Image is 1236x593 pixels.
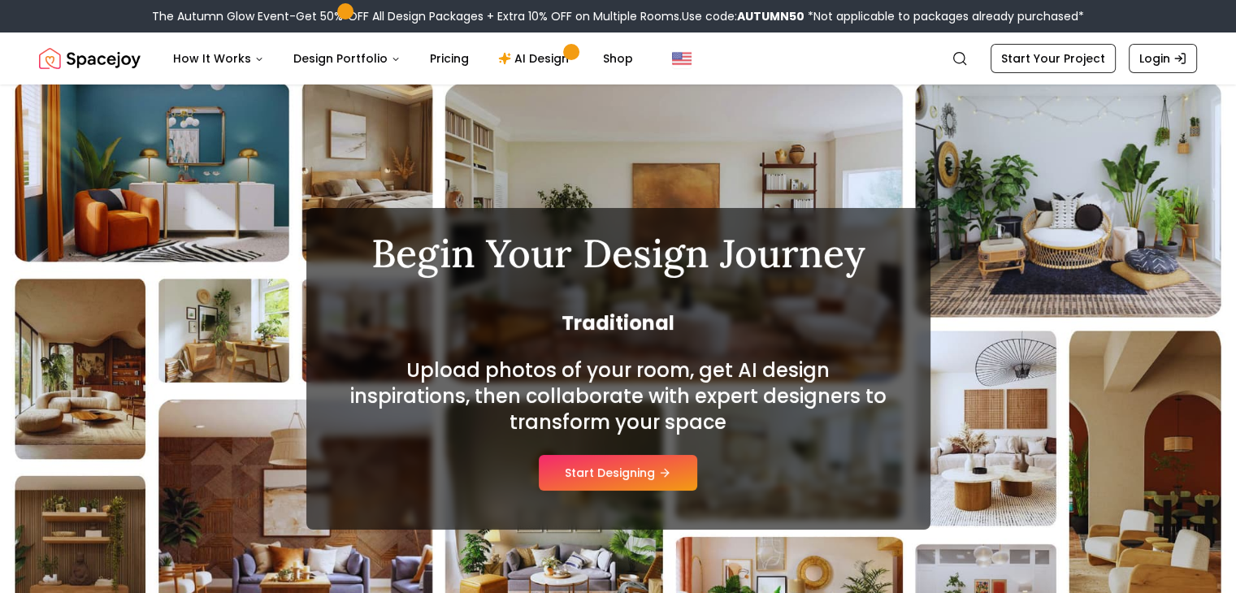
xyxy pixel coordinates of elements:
div: The Autumn Glow Event-Get 50% OFF All Design Packages + Extra 10% OFF on Multiple Rooms. [152,8,1084,24]
h2: Upload photos of your room, get AI design inspirations, then collaborate with expert designers to... [345,357,891,435]
button: Start Designing [539,455,697,491]
nav: Global [39,32,1197,84]
img: Spacejoy Logo [39,42,141,75]
nav: Main [160,42,646,75]
b: AUTUMN50 [737,8,804,24]
a: Start Your Project [991,44,1116,73]
a: Spacejoy [39,42,141,75]
h1: Begin Your Design Journey [345,234,891,273]
span: *Not applicable to packages already purchased* [804,8,1084,24]
img: United States [672,49,692,68]
button: Design Portfolio [280,42,414,75]
span: Traditional [345,310,891,336]
a: AI Design [485,42,587,75]
button: How It Works [160,42,277,75]
a: Shop [590,42,646,75]
span: Use code: [682,8,804,24]
a: Pricing [417,42,482,75]
a: Login [1129,44,1197,73]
